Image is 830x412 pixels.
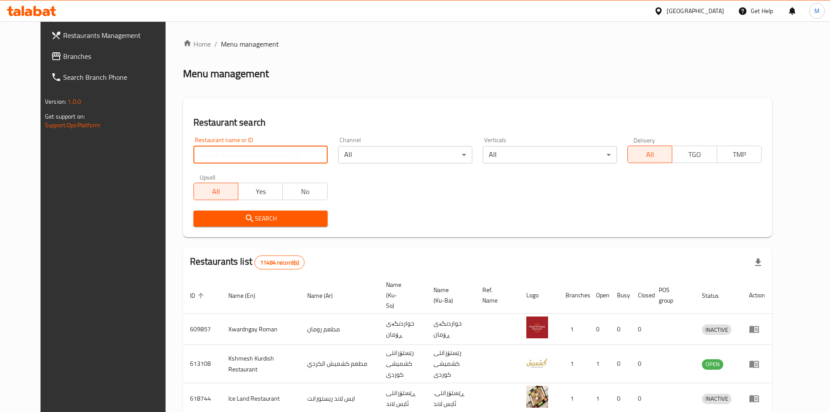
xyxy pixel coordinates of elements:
[631,148,669,161] span: All
[749,359,765,369] div: Menu
[631,314,652,345] td: 0
[526,317,548,338] img: Xwardngay Roman
[721,148,758,161] span: TMP
[63,72,172,82] span: Search Branch Phone
[610,314,631,345] td: 0
[193,116,762,129] h2: Restaurant search
[672,146,717,163] button: TGO
[221,314,300,345] td: Xwardngay Roman
[190,290,207,301] span: ID
[627,146,672,163] button: All
[482,285,509,306] span: Ref. Name
[214,39,217,49] li: /
[742,277,772,314] th: Action
[749,393,765,404] div: Menu
[183,314,221,345] td: 609857
[221,39,279,49] span: Menu management
[427,345,475,383] td: رێستۆرانتی کشمیشى كوردى
[183,39,772,49] nav: breadcrumb
[379,345,427,383] td: رێستۆرانتی کشمیشى كوردى
[434,285,465,306] span: Name (Ku-Ba)
[610,345,631,383] td: 0
[183,345,221,383] td: 613108
[748,252,769,273] div: Export file
[190,255,305,269] h2: Restaurants list
[193,211,328,227] button: Search
[254,255,305,269] div: Total records count
[300,345,379,383] td: مطعم كشميش الكردي
[659,285,684,306] span: POS group
[286,185,324,198] span: No
[45,119,100,131] a: Support.OpsPlatform
[68,96,81,107] span: 1.0.0
[63,51,172,61] span: Branches
[338,146,472,163] div: All
[519,277,559,314] th: Logo
[483,146,617,163] div: All
[526,386,548,408] img: Ice Land Restaurant
[242,185,279,198] span: Yes
[702,325,732,335] span: INACTIVE
[702,394,732,404] div: INACTIVE
[427,314,475,345] td: خواردنگەی ڕۆمان
[45,111,85,122] span: Get support on:
[676,148,713,161] span: TGO
[526,351,548,373] img: Kshmesh Kurdish Restaurant
[589,345,610,383] td: 1
[631,345,652,383] td: 0
[255,259,304,267] span: 11484 record(s)
[559,314,589,345] td: 1
[717,146,762,163] button: TMP
[702,394,732,404] span: INACTIVE
[702,359,723,369] span: OPEN
[559,345,589,383] td: 1
[559,277,589,314] th: Branches
[749,324,765,334] div: Menu
[631,277,652,314] th: Closed
[238,183,283,200] button: Yes
[44,67,179,88] a: Search Branch Phone
[183,39,211,49] a: Home
[200,174,216,180] label: Upsell
[702,290,730,301] span: Status
[282,183,327,200] button: No
[228,290,267,301] span: Name (En)
[300,314,379,345] td: مطعم رومان
[610,277,631,314] th: Busy
[45,96,66,107] span: Version:
[44,25,179,46] a: Restaurants Management
[63,30,172,41] span: Restaurants Management
[634,137,655,143] label: Delivery
[589,277,610,314] th: Open
[386,279,416,311] span: Name (Ku-So)
[193,183,238,200] button: All
[221,345,300,383] td: Kshmesh Kurdish Restaurant
[379,314,427,345] td: خواردنگەی ڕۆمان
[667,6,724,16] div: [GEOGRAPHIC_DATA]
[200,213,321,224] span: Search
[197,185,235,198] span: All
[183,67,269,81] h2: Menu management
[589,314,610,345] td: 0
[307,290,344,301] span: Name (Ar)
[814,6,820,16] span: M
[193,146,328,163] input: Search for restaurant name or ID..
[44,46,179,67] a: Branches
